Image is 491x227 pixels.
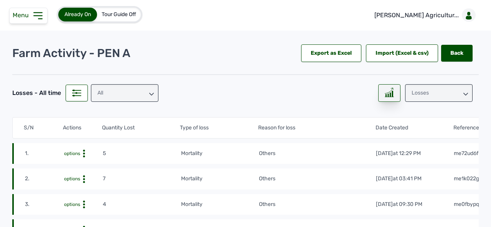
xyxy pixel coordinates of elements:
[366,44,438,62] div: Import (Excel & csv)
[102,11,136,18] span: Tour Guide Off
[258,124,375,132] th: Reason for loss
[375,124,453,132] th: Date Created
[374,11,459,20] p: [PERSON_NAME] Agricultur...
[259,149,376,158] td: Others
[91,84,158,102] div: All
[64,202,80,207] span: options
[12,46,130,60] p: Farm Activity - PEN A
[102,124,180,132] th: Quantity Lost
[181,200,259,209] td: mortality
[102,200,180,209] td: 4
[102,175,180,183] td: 7
[25,175,64,183] td: 2.
[393,150,421,157] span: at 12:29 PM
[12,88,61,98] div: Losses - All time
[102,149,180,158] td: 5
[441,45,473,62] a: Back
[64,11,91,18] span: Already On
[368,5,479,26] a: [PERSON_NAME] Agricultur...
[393,175,422,182] span: at 03:41 PM
[376,150,421,157] div: [DATE]
[23,124,63,132] th: S/N
[259,200,376,209] td: Others
[25,200,64,209] td: 3.
[376,201,422,208] div: [DATE]
[405,84,473,102] div: Losses
[376,175,422,183] div: [DATE]
[181,175,259,183] td: mortality
[25,149,64,158] td: 1.
[180,124,258,132] th: Type of loss
[259,175,376,183] td: Others
[64,151,80,156] span: options
[64,176,80,181] span: options
[181,149,259,158] td: mortality
[393,201,422,207] span: at 09:30 PM
[301,44,361,62] div: Export as Excel
[13,11,32,19] span: Menu
[63,124,102,132] th: Actions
